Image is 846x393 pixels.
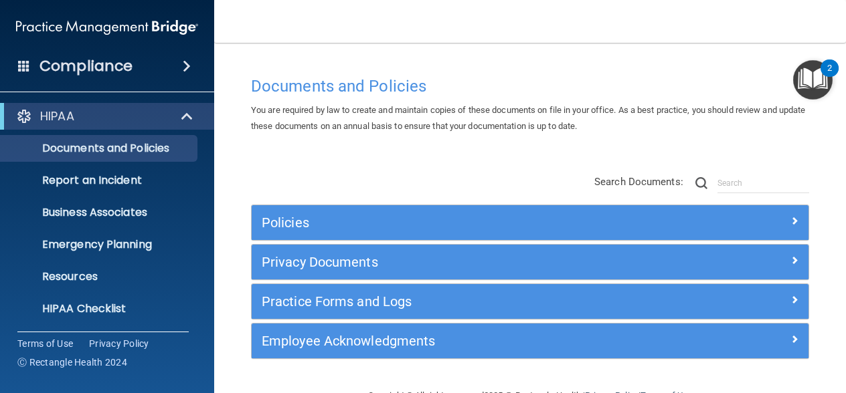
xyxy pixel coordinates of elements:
[40,108,74,124] p: HIPAA
[251,78,809,95] h4: Documents and Policies
[262,330,798,352] a: Employee Acknowledgments
[17,337,73,350] a: Terms of Use
[9,270,191,283] p: Resources
[251,105,806,131] span: You are required by law to create and maintain copies of these documents on file in your office. ...
[9,238,191,251] p: Emergency Planning
[262,215,659,230] h5: Policies
[262,294,659,309] h5: Practice Forms and Logs
[793,60,833,100] button: Open Resource Center, 2 new notifications
[9,206,191,219] p: Business Associates
[262,291,798,312] a: Practice Forms and Logs
[39,57,133,76] h4: Compliance
[262,334,659,348] h5: Employee Acknowledgments
[262,255,659,269] h5: Privacy Documents
[17,356,127,369] span: Ⓒ Rectangle Health 2024
[262,251,798,273] a: Privacy Documents
[9,302,191,315] p: HIPAA Checklist
[717,173,809,193] input: Search
[16,14,198,41] img: PMB logo
[594,176,683,188] span: Search Documents:
[9,174,191,187] p: Report an Incident
[16,108,194,124] a: HIPAA
[827,68,832,86] div: 2
[9,142,191,155] p: Documents and Policies
[89,337,149,350] a: Privacy Policy
[262,212,798,233] a: Policies
[695,177,707,189] img: ic-search.3b580494.png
